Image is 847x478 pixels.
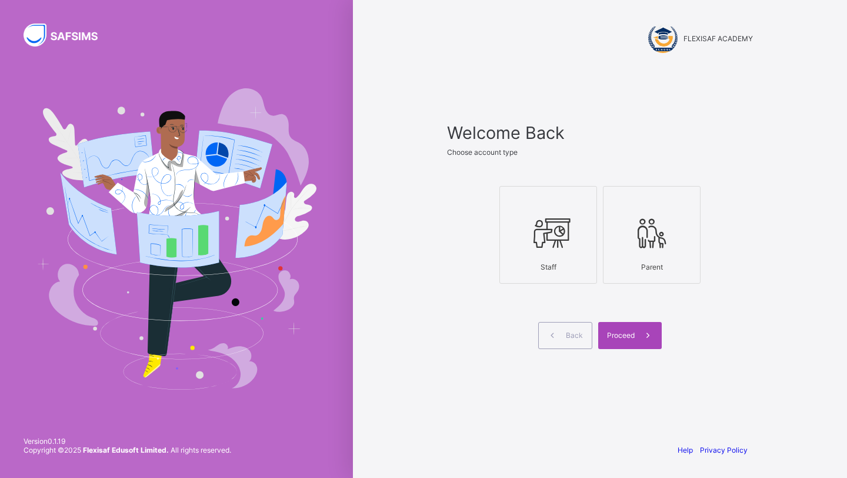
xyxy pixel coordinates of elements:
[700,446,748,454] a: Privacy Policy
[447,122,753,143] span: Welcome Back
[566,331,583,340] span: Back
[609,257,694,277] div: Parent
[36,88,316,390] img: Hero Image
[24,437,231,446] span: Version 0.1.19
[678,446,693,454] a: Help
[24,446,231,454] span: Copyright © 2025 All rights reserved.
[683,34,753,43] span: FLEXISAF ACADEMY
[506,257,591,277] div: Staff
[447,148,518,157] span: Choose account type
[83,446,169,454] strong: Flexisaf Edusoft Limited.
[24,24,112,47] img: SAFSIMS Logo
[607,331,635,340] span: Proceed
